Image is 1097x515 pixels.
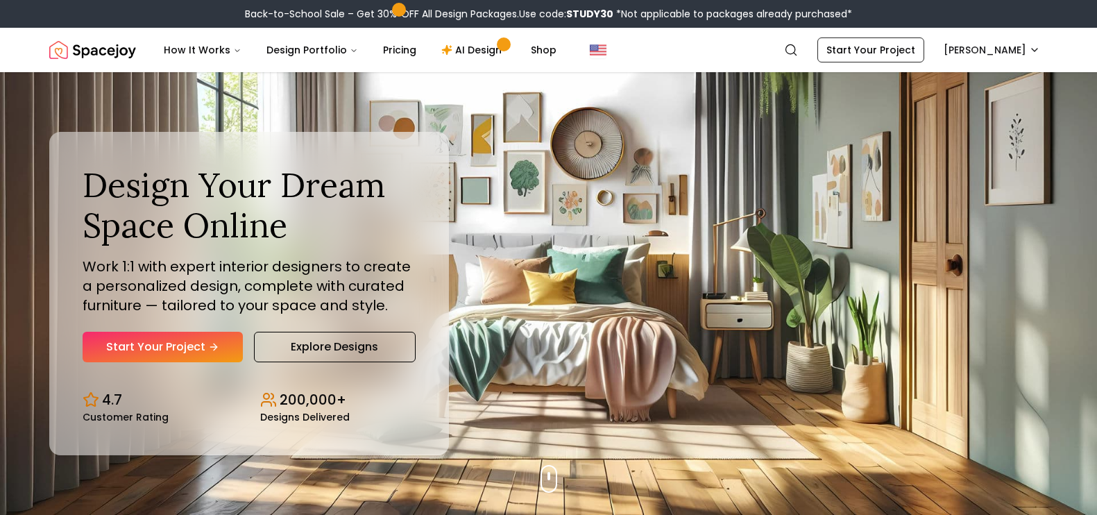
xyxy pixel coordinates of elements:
[280,390,346,410] p: 200,000+
[49,36,136,64] img: Spacejoy Logo
[590,42,606,58] img: United States
[49,36,136,64] a: Spacejoy
[83,257,416,315] p: Work 1:1 with expert interior designers to create a personalized design, complete with curated fu...
[83,412,169,422] small: Customer Rating
[613,7,852,21] span: *Not applicable to packages already purchased*
[260,412,350,422] small: Designs Delivered
[102,390,122,410] p: 4.7
[519,7,613,21] span: Use code:
[372,36,427,64] a: Pricing
[83,165,416,245] h1: Design Your Dream Space Online
[430,36,517,64] a: AI Design
[49,28,1048,72] nav: Global
[83,379,416,422] div: Design stats
[566,7,613,21] b: STUDY30
[245,7,852,21] div: Back-to-School Sale – Get 30% OFF All Design Packages.
[817,37,924,62] a: Start Your Project
[935,37,1048,62] button: [PERSON_NAME]
[153,36,568,64] nav: Main
[520,36,568,64] a: Shop
[153,36,253,64] button: How It Works
[255,36,369,64] button: Design Portfolio
[83,332,243,362] a: Start Your Project
[254,332,416,362] a: Explore Designs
